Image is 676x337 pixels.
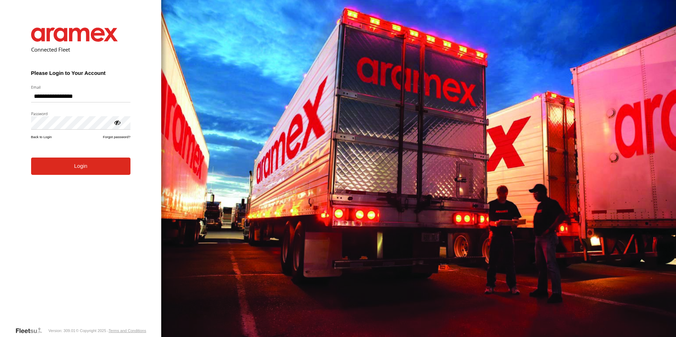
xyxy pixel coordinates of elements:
[31,111,130,116] label: Password
[76,329,146,333] div: © Copyright 2025 -
[109,329,146,333] a: Terms and Conditions
[48,329,75,333] div: Version: 309.01
[31,70,130,76] h3: Please Login to Your Account
[31,158,130,175] button: Login
[31,46,130,53] h2: Connected Fleet
[15,327,48,334] a: Visit our Website
[31,135,52,139] a: Back to Login
[103,135,130,139] a: Forgot password?
[31,28,118,42] img: Aramex
[31,84,130,90] label: Email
